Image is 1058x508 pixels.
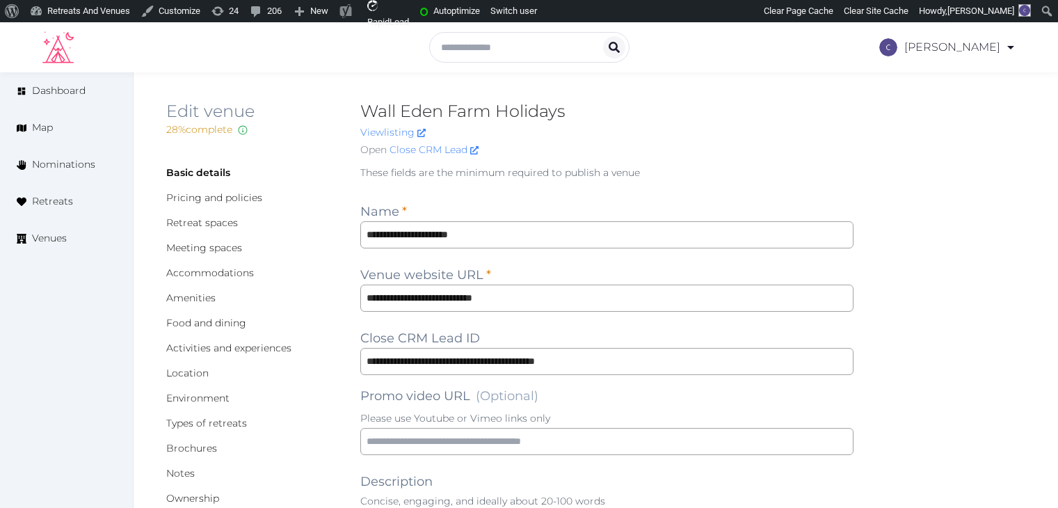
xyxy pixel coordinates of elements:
a: Pricing and policies [166,191,262,204]
span: Map [32,120,53,135]
a: Brochures [166,442,217,454]
a: [PERSON_NAME] [879,28,1016,67]
span: Open [360,143,387,157]
label: Promo video URL [360,386,538,406]
a: Retreat spaces [166,216,238,229]
label: Name [360,202,407,221]
span: Venues [32,231,67,246]
label: Close CRM Lead ID [360,328,480,348]
label: Venue website URL [360,265,491,285]
a: Meeting spaces [166,241,242,254]
a: Close CRM Lead [390,143,479,157]
p: Please use Youtube or Vimeo links only [360,411,853,425]
a: Amenities [166,292,216,304]
h2: Edit venue [166,100,338,122]
span: Retreats [32,194,73,209]
a: Ownership [166,492,219,505]
a: Types of retreats [166,417,247,429]
span: 28 % complete [166,123,232,136]
a: Environment [166,392,230,404]
a: Viewlisting [360,126,426,138]
span: (Optional) [476,388,538,404]
p: These fields are the minimum required to publish a venue [360,166,853,180]
p: Concise, engaging, and ideally about 20-100 words [360,494,853,508]
a: Location [166,367,209,379]
label: Description [360,472,433,491]
span: Clear Site Cache [844,6,908,16]
span: Nominations [32,157,95,172]
a: Accommodations [166,267,254,279]
span: [PERSON_NAME] [947,6,1014,16]
a: Notes [166,467,195,479]
a: Activities and experiences [166,342,291,354]
a: Basic details [166,166,230,179]
a: Food and dining [166,317,246,329]
span: Clear Page Cache [764,6,833,16]
span: Dashboard [32,84,86,98]
h2: Wall Eden Farm Holidays [360,100,853,122]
